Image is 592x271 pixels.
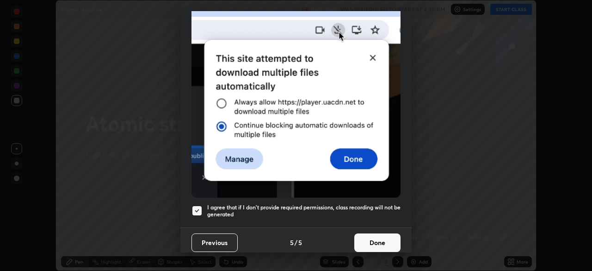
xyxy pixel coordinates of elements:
h4: 5 [290,238,294,247]
h4: / [295,238,297,247]
button: Done [354,233,401,252]
h4: 5 [298,238,302,247]
h5: I agree that if I don't provide required permissions, class recording will not be generated [207,204,401,218]
button: Previous [191,233,238,252]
